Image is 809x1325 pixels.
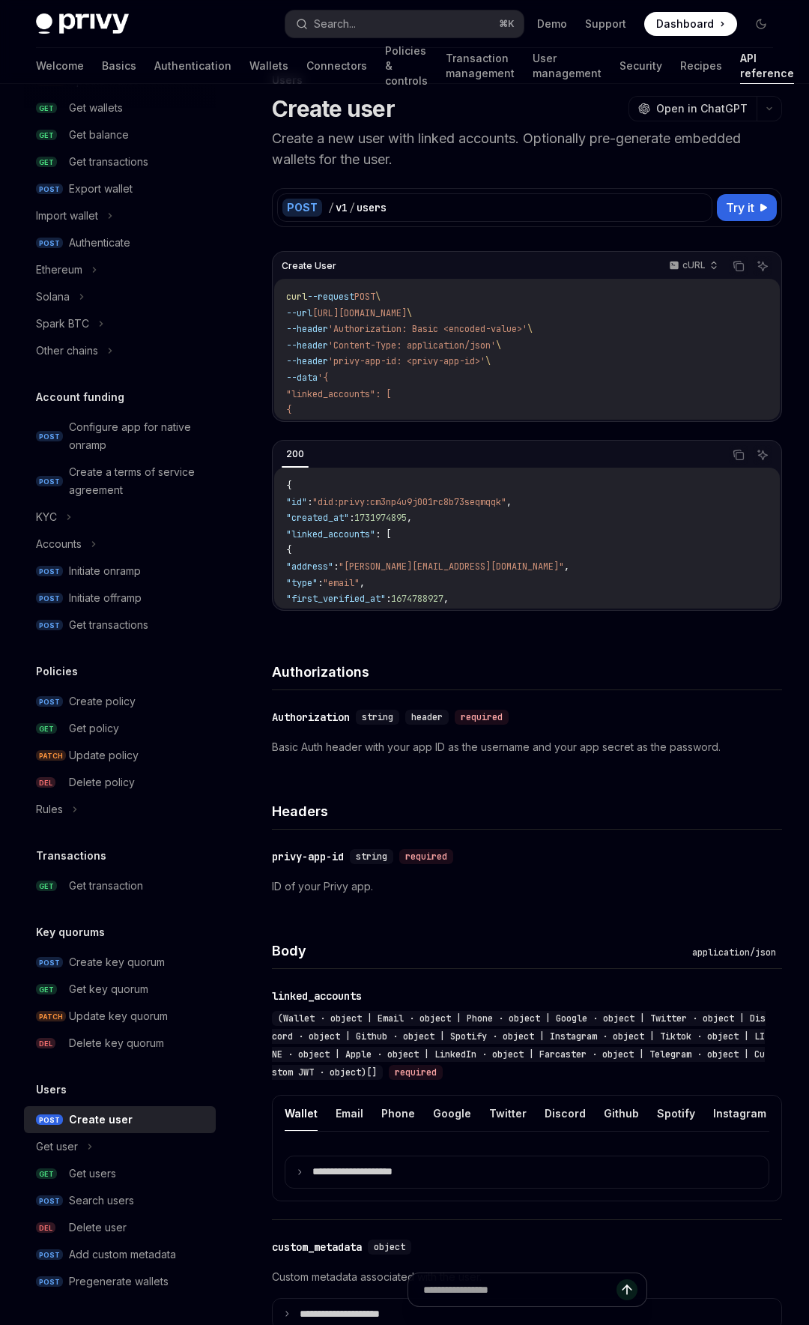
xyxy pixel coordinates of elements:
a: POSTAdd custom metadata [24,1241,216,1268]
span: header [411,711,443,723]
span: POST [36,1249,63,1261]
span: { [286,404,291,416]
span: DEL [36,777,55,788]
button: Open in ChatGPT [628,96,757,121]
div: Get transactions [69,616,148,634]
span: , [564,561,569,573]
div: Create a terms of service agreement [69,463,207,499]
div: Other chains [36,342,98,360]
span: --request [307,291,354,303]
span: 'Authorization: Basic <encoded-value>' [328,323,527,335]
a: POSTGet transactions [24,612,216,639]
button: Twitter [489,1096,527,1131]
a: GETGet policy [24,715,216,742]
a: POSTCreate policy [24,688,216,715]
p: Custom metadata associated with the user. [272,1268,782,1286]
span: ⌘ K [499,18,515,30]
a: Authentication [154,48,231,84]
button: Discord [545,1096,586,1131]
a: GETGet balance [24,121,216,148]
a: POSTSearch users [24,1187,216,1214]
div: linked_accounts [272,989,362,1003]
span: \ [375,291,381,303]
span: GET [36,984,57,995]
div: required [399,849,453,864]
a: User management [533,48,602,84]
span: 'Content-Type: application/json' [328,339,496,351]
span: "address" [286,561,333,573]
span: : [ [375,528,391,540]
a: POSTCreate key quorum [24,949,216,976]
span: : [318,577,323,589]
span: { [286,480,291,492]
span: [URL][DOMAIN_NAME] [312,307,407,319]
a: Policies & controls [385,48,428,84]
span: "linked_accounts" [286,528,375,540]
a: GETGet transaction [24,872,216,899]
span: string [362,711,393,723]
span: --header [286,323,328,335]
span: --url [286,307,312,319]
span: GET [36,1168,57,1180]
div: custom_metadata [272,1240,362,1255]
div: Rules [36,800,63,818]
a: Wallets [249,48,288,84]
span: , [506,496,512,508]
a: POSTExport wallet [24,175,216,202]
span: , [360,577,365,589]
div: KYC [36,508,57,526]
span: { [286,544,291,556]
a: Transaction management [446,48,515,84]
a: POSTInitiate onramp [24,558,216,585]
div: Add custom metadata [69,1246,176,1264]
span: PATCH [36,750,66,761]
a: POSTCreate user [24,1106,216,1133]
a: PATCHUpdate policy [24,742,216,769]
span: : [386,593,391,605]
div: Solana [36,288,70,306]
span: DEL [36,1222,55,1234]
span: POST [354,291,375,303]
a: Support [585,16,626,31]
span: \ [527,323,533,335]
a: Recipes [680,48,722,84]
div: Create policy [69,692,136,710]
button: Copy the contents from the code block [729,445,748,465]
h4: Body [272,941,686,961]
span: POST [36,238,63,249]
a: Security [619,48,662,84]
h5: Account funding [36,388,124,406]
span: POST [36,476,63,487]
h5: Users [36,1081,67,1099]
span: "created_at" [286,512,349,524]
div: Delete key quorum [69,1034,164,1052]
span: POST [36,1195,63,1207]
div: / [349,200,355,215]
a: POSTConfigure app for native onramp [24,414,216,459]
button: Email [336,1096,363,1131]
div: Delete policy [69,773,135,791]
div: 200 [282,445,309,463]
div: POST [282,199,322,217]
button: Google [433,1096,471,1131]
div: Get wallets [69,99,123,117]
span: (Wallet · object | Email · object | Phone · object | Google · object | Twitter · object | Discord... [272,1012,766,1078]
span: POST [36,431,63,442]
div: Get user [36,1138,78,1156]
span: POST [36,696,63,707]
span: "first_verified_at" [286,593,386,605]
span: "email" [323,577,360,589]
div: Get transaction [69,877,143,895]
span: : [333,561,339,573]
div: Authenticate [69,234,130,252]
span: "linked_accounts": [ [286,388,391,400]
div: Create key quorum [69,953,165,971]
a: Connectors [306,48,367,84]
div: required [455,710,509,725]
a: POSTPregenerate wallets [24,1268,216,1295]
span: POST [36,184,63,195]
div: Get balance [69,126,129,144]
span: Create User [282,260,336,272]
div: Configure app for native onramp [69,418,207,454]
span: \ [496,339,501,351]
